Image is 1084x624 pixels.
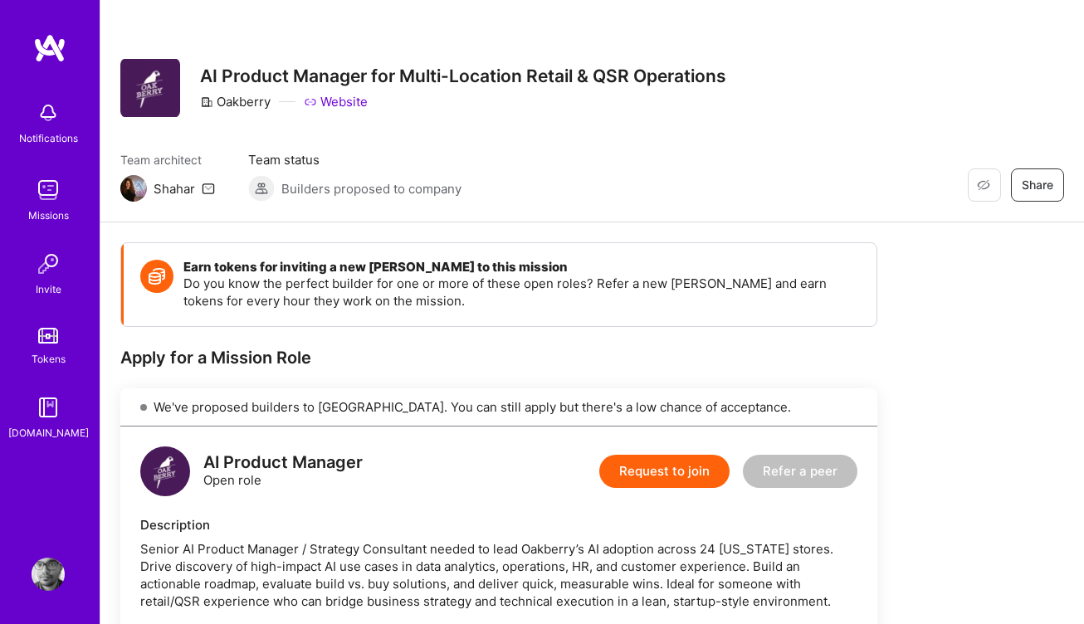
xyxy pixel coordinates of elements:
div: Apply for a Mission Role [120,347,877,368]
i: icon EyeClosed [977,178,990,192]
button: Share [1011,168,1064,202]
span: Builders proposed to company [281,180,461,197]
div: Shahar [154,180,195,197]
div: Description [140,516,857,534]
div: Missions [28,207,69,224]
img: Token icon [140,260,173,293]
span: Share [1022,177,1053,193]
h3: AI Product Manager for Multi-Location Retail & QSR Operations [200,66,726,86]
button: Refer a peer [743,455,857,488]
a: User Avatar [27,558,69,591]
img: Builders proposed to company [248,175,275,202]
div: Invite [36,280,61,298]
div: [DOMAIN_NAME] [8,424,89,441]
img: bell [32,96,65,129]
h4: Earn tokens for inviting a new [PERSON_NAME] to this mission [183,260,860,275]
img: Invite [32,247,65,280]
img: logo [33,33,66,63]
div: Notifications [19,129,78,147]
div: Tokens [32,350,66,368]
img: User Avatar [32,558,65,591]
p: Do you know the perfect builder for one or more of these open roles? Refer a new [PERSON_NAME] an... [183,275,860,310]
div: Senior AI Product Manager / Strategy Consultant needed to lead Oakberry’s AI adoption across 24 [... [140,540,857,610]
i: icon Mail [202,182,215,195]
img: Company Logo [120,59,180,117]
img: logo [140,446,190,496]
div: AI Product Manager [203,454,363,471]
img: guide book [32,391,65,424]
button: Request to join [599,455,730,488]
span: Team architect [120,151,215,168]
div: We've proposed builders to [GEOGRAPHIC_DATA]. You can still apply but there's a low chance of acc... [120,388,877,427]
a: Website [304,93,368,110]
span: Team status [248,151,461,168]
div: Open role [203,454,363,489]
img: teamwork [32,173,65,207]
i: icon CompanyGray [200,95,213,109]
img: tokens [38,328,58,344]
div: Oakberry [200,93,271,110]
img: Team Architect [120,175,147,202]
